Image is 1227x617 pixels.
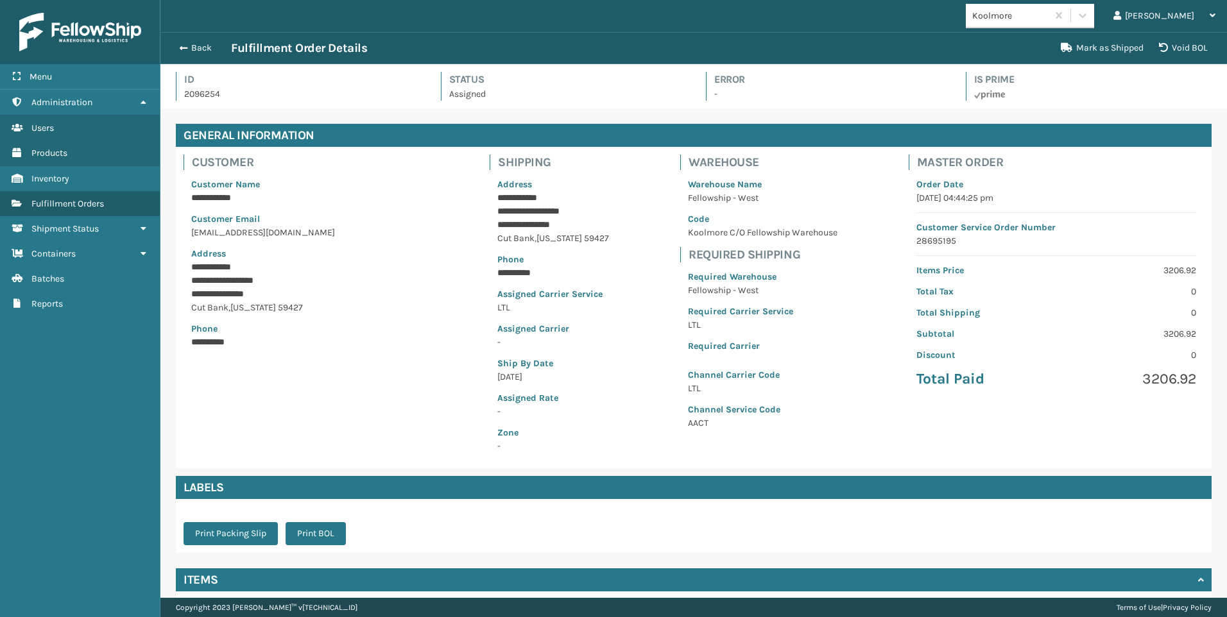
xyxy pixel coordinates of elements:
[1117,603,1161,612] a: Terms of Use
[1064,369,1196,389] p: 3206.92
[31,148,67,158] span: Products
[688,212,837,226] p: Code
[1064,264,1196,277] p: 3206.92
[916,306,1049,319] p: Total Shipping
[31,123,54,133] span: Users
[31,198,104,209] span: Fulfillment Orders
[688,318,837,332] p: LTL
[916,327,1049,341] p: Subtotal
[916,348,1049,362] p: Discount
[688,305,837,318] p: Required Carrier Service
[688,191,837,205] p: Fellowship - West
[689,247,845,262] h4: Required Shipping
[497,253,609,266] p: Phone
[184,72,418,87] h4: Id
[689,155,845,170] h4: Warehouse
[176,598,357,617] p: Copyright 2023 [PERSON_NAME]™ v [TECHNICAL_ID]
[230,302,276,313] span: [US_STATE]
[1163,603,1212,612] a: Privacy Policy
[688,368,837,382] p: Channel Carrier Code
[535,233,536,244] span: ,
[184,572,218,587] h4: Items
[916,369,1049,389] p: Total Paid
[714,72,943,87] h4: Error
[688,339,837,353] p: Required Carrier
[688,270,837,283] p: Required Warehouse
[1159,43,1168,52] i: VOIDBOL
[714,87,943,101] p: -
[449,87,683,101] p: Assigned
[1064,306,1196,319] p: 0
[1117,598,1212,617] div: |
[497,233,535,244] span: Cut Bank
[191,322,419,335] p: Phone
[497,405,609,418] p: -
[974,72,1212,87] h4: Is Prime
[497,426,609,439] p: Zone
[31,173,69,184] span: Inventory
[31,248,76,259] span: Containers
[972,9,1049,22] div: Koolmore
[688,382,837,395] p: LTL
[1061,43,1072,52] i: Mark as Shipped
[231,40,367,56] h3: Fulfillment Order Details
[191,212,419,226] p: Customer Email
[497,357,609,370] p: Ship By Date
[172,42,231,54] button: Back
[688,283,837,297] p: Fellowship - West
[497,335,609,349] p: -
[31,273,64,284] span: Batches
[30,71,52,82] span: Menu
[1064,285,1196,298] p: 0
[192,155,427,170] h4: Customer
[228,302,230,313] span: ,
[497,426,609,452] span: -
[688,416,837,430] p: AACT
[19,13,141,51] img: logo
[191,248,226,259] span: Address
[31,223,99,234] span: Shipment Status
[536,233,582,244] span: [US_STATE]
[497,287,609,301] p: Assigned Carrier Service
[916,221,1196,234] p: Customer Service Order Number
[286,522,346,545] button: Print BOL
[497,322,609,335] p: Assigned Carrier
[497,370,609,384] p: [DATE]
[497,391,609,405] p: Assigned Rate
[916,178,1196,191] p: Order Date
[184,87,418,101] p: 2096254
[278,302,303,313] span: 59427
[688,226,837,239] p: Koolmore C/O Fellowship Warehouse
[1151,35,1215,61] button: Void BOL
[31,298,63,309] span: Reports
[497,301,609,314] p: LTL
[1064,327,1196,341] p: 3206.92
[449,72,683,87] h4: Status
[916,191,1196,205] p: [DATE] 04:44:25 pm
[1064,348,1196,362] p: 0
[916,264,1049,277] p: Items Price
[191,178,419,191] p: Customer Name
[916,285,1049,298] p: Total Tax
[498,155,617,170] h4: Shipping
[916,234,1196,248] p: 28695195
[176,124,1212,147] h4: General Information
[191,226,419,239] p: [EMAIL_ADDRESS][DOMAIN_NAME]
[176,476,1212,499] h4: Labels
[31,97,92,108] span: Administration
[184,522,278,545] button: Print Packing Slip
[1053,35,1151,61] button: Mark as Shipped
[688,178,837,191] p: Warehouse Name
[688,403,837,416] p: Channel Service Code
[917,155,1204,170] h4: Master Order
[584,233,609,244] span: 59427
[191,302,228,313] span: Cut Bank
[497,179,532,190] span: Address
